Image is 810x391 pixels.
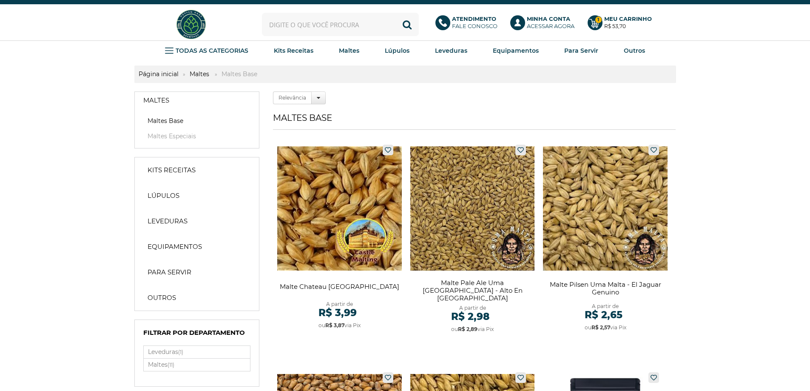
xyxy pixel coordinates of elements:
a: Maltes Base [143,117,250,125]
a: Página inicial [134,70,183,78]
strong: Outros [148,294,176,302]
strong: Maltes [143,96,169,105]
small: (11) [168,362,174,368]
a: TODAS AS CATEGORIAS [165,44,248,57]
strong: Equipamentos [148,243,202,251]
strong: Outros [624,47,645,54]
a: Equipamentos [139,238,255,255]
strong: Lúpulos [148,191,179,200]
a: Para Servir [564,44,598,57]
strong: Lúpulos [385,47,409,54]
img: Hopfen Haus BrewShop [175,9,207,40]
label: Leveduras [144,346,250,358]
strong: Maltes [339,47,359,54]
a: Maltes [339,44,359,57]
label: Relevância [273,91,312,104]
a: Kits Receitas [139,162,255,179]
b: Meu Carrinho [604,15,652,22]
a: Leveduras [435,44,467,57]
h1: Maltes Base [273,113,676,130]
b: Atendimento [452,15,496,22]
a: Maltes [185,70,213,78]
a: Kits Receitas [274,44,313,57]
h4: Filtrar por Departamento [143,328,250,341]
a: AtendimentoFale conosco [435,15,502,34]
a: Lúpulos [139,187,255,204]
a: Outros [139,289,255,306]
input: Digite o que você procura [262,13,419,36]
p: Fale conosco [452,15,497,30]
strong: Kits Receitas [274,47,313,54]
strong: TODAS AS CATEGORIAS [176,47,248,54]
button: Buscar [395,13,419,36]
strong: R$ 53,70 [604,23,626,29]
b: Minha Conta [527,15,570,22]
a: Minha ContaAcessar agora [510,15,579,34]
a: Equipamentos [493,44,539,57]
strong: Maltes Base [217,70,261,78]
a: Outros [624,44,645,57]
a: Para Servir [139,264,255,281]
strong: 1 [595,16,602,23]
a: Leveduras [139,213,255,230]
a: Maltes(11) [144,359,250,371]
a: Malte Pale Ale Uma Malta - Alto En El Cielo [410,140,535,338]
strong: Para Servir [564,47,598,54]
strong: Leveduras [148,217,188,225]
a: Maltes [135,92,259,109]
strong: Leveduras [435,47,467,54]
a: Lúpulos [385,44,409,57]
label: Maltes [144,359,250,371]
a: Maltes Especiais [143,132,250,140]
strong: Para Servir [148,268,191,277]
a: Malte Chateau Vienna [277,140,402,338]
small: (1) [178,349,183,355]
p: Acessar agora [527,15,574,30]
strong: Kits Receitas [148,166,196,174]
strong: Equipamentos [493,47,539,54]
a: Leveduras(1) [144,346,250,358]
a: Malte Pilsen Uma Malta - El Jaguar Genuino [543,140,668,338]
